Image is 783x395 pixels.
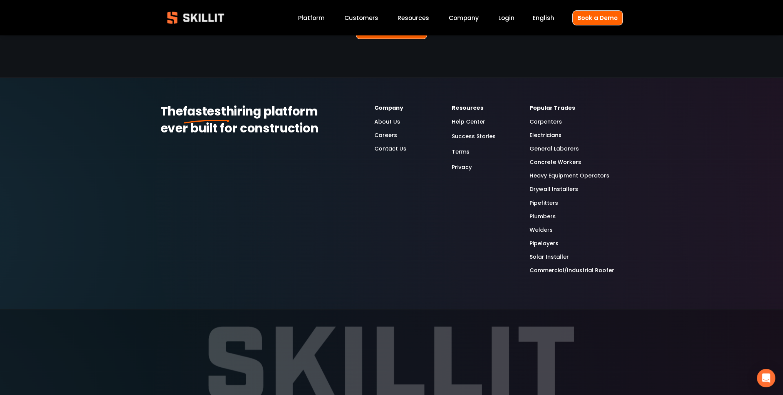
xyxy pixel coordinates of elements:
[356,17,428,40] a: Book A Demo
[374,131,397,140] a: Careers
[397,13,429,22] span: Resources
[530,212,556,221] a: Plumbers
[452,162,472,172] a: Privacy
[452,104,483,113] strong: Resources
[533,13,554,22] span: English
[530,104,575,113] strong: Popular Trades
[530,239,558,248] a: Pipelayers
[452,117,485,126] a: Help Center
[298,13,325,23] a: Platform
[530,226,553,234] a: Welders
[161,102,183,123] strong: The
[530,185,578,194] a: Drywall Installers
[530,117,562,126] a: Carpenters
[498,13,515,23] a: Login
[374,117,400,126] a: About Us
[452,131,496,142] a: Success Stories
[533,13,554,23] div: language picker
[530,266,614,275] a: Commercial/Industrial Roofer
[530,131,562,140] a: Electricians
[530,144,579,153] a: General Laborers
[161,102,320,140] strong: hiring platform ever built for construction
[572,10,623,25] a: Book a Demo
[374,144,406,153] a: Contact Us
[530,158,581,167] a: Concrete Workers
[161,6,231,29] img: Skillit
[452,147,469,157] a: Terms
[344,13,378,23] a: Customers
[397,13,429,23] a: folder dropdown
[530,171,609,180] a: Heavy Equipment Operators
[530,199,558,208] a: Pipefitters
[449,13,479,23] a: Company
[757,369,775,387] div: Open Intercom Messenger
[530,253,569,261] a: Solar Installer
[183,102,226,123] strong: fastest
[374,104,403,113] strong: Company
